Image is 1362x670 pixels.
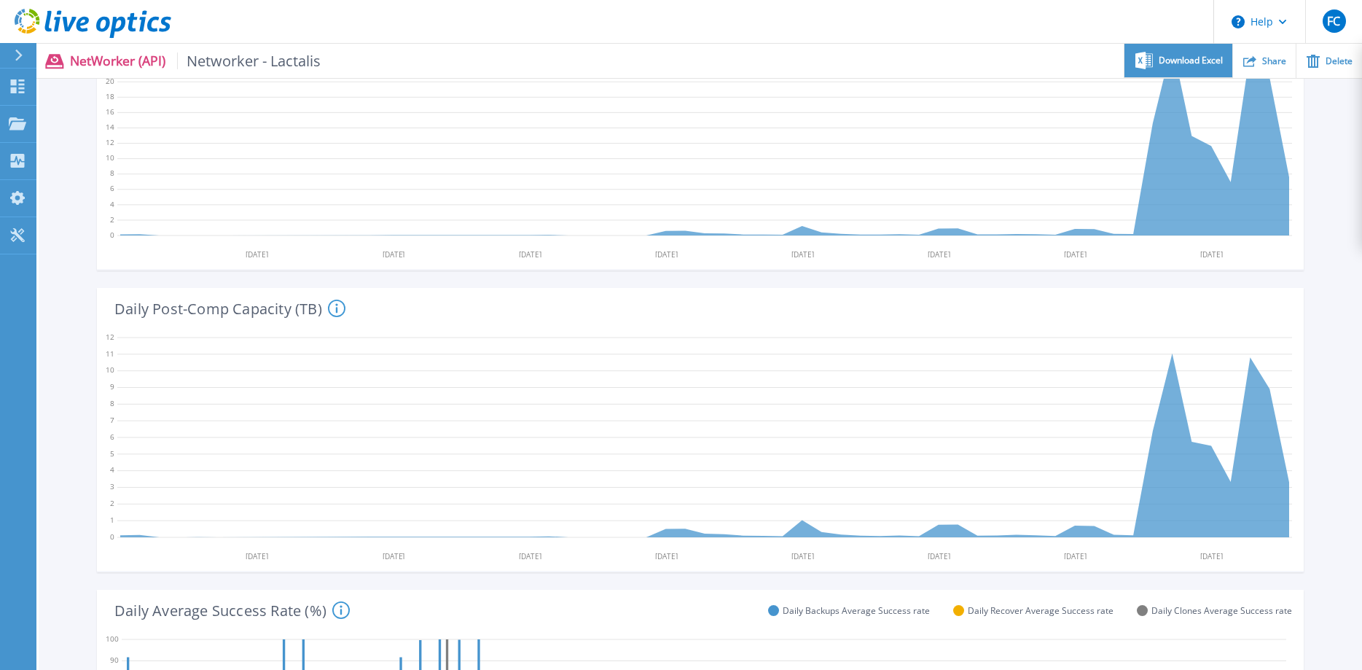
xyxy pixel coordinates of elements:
h4: Daily Average Success Rate (%) [114,601,350,619]
span: Daily Clones Average Success rate [1151,605,1292,616]
text: [DATE] [1202,249,1225,260]
text: [DATE] [792,551,815,561]
text: 4 [110,464,114,475]
text: [DATE] [1065,551,1088,561]
text: 20 [106,76,114,86]
text: 14 [106,122,114,132]
text: [DATE] [929,551,952,561]
text: 10 [106,152,114,163]
span: Share [1262,57,1286,66]
text: 4 [110,199,114,209]
text: [DATE] [383,551,405,561]
text: 8 [110,398,114,408]
text: 10 [106,365,114,375]
span: Networker - Lactalis [177,52,321,69]
text: 18 [106,91,114,101]
span: Daily Backups Average Success rate [783,605,930,616]
text: [DATE] [520,551,542,561]
text: [DATE] [520,249,542,260]
span: Daily Recover Average Success rate [968,605,1114,616]
text: 6 [110,432,114,442]
text: 9 [110,381,114,392]
text: 12 [106,332,114,342]
text: [DATE] [656,551,678,561]
text: [DATE] [246,551,269,561]
text: [DATE] [1202,551,1225,561]
text: 12 [106,137,114,147]
text: 6 [110,183,114,193]
text: [DATE] [792,249,815,260]
span: FC [1327,15,1340,27]
text: 8 [110,168,114,178]
text: 100 [106,634,119,644]
text: [DATE] [383,249,405,260]
text: 7 [110,415,114,425]
p: NetWorker (API) [70,52,321,69]
text: 16 [106,106,114,117]
text: 1 [110,515,114,525]
h4: Daily Post-Comp Capacity (TB) [114,300,345,317]
text: 0 [110,531,114,542]
text: 5 [110,448,114,459]
text: [DATE] [656,249,678,260]
text: 3 [110,481,114,491]
text: 2 [110,498,114,508]
text: 2 [110,214,114,225]
text: [DATE] [246,249,269,260]
span: Download Excel [1159,56,1223,65]
text: 11 [106,348,114,359]
text: 0 [110,230,114,240]
text: [DATE] [929,249,952,260]
text: [DATE] [1065,249,1088,260]
span: Delete [1326,57,1353,66]
text: 90 [110,655,119,665]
